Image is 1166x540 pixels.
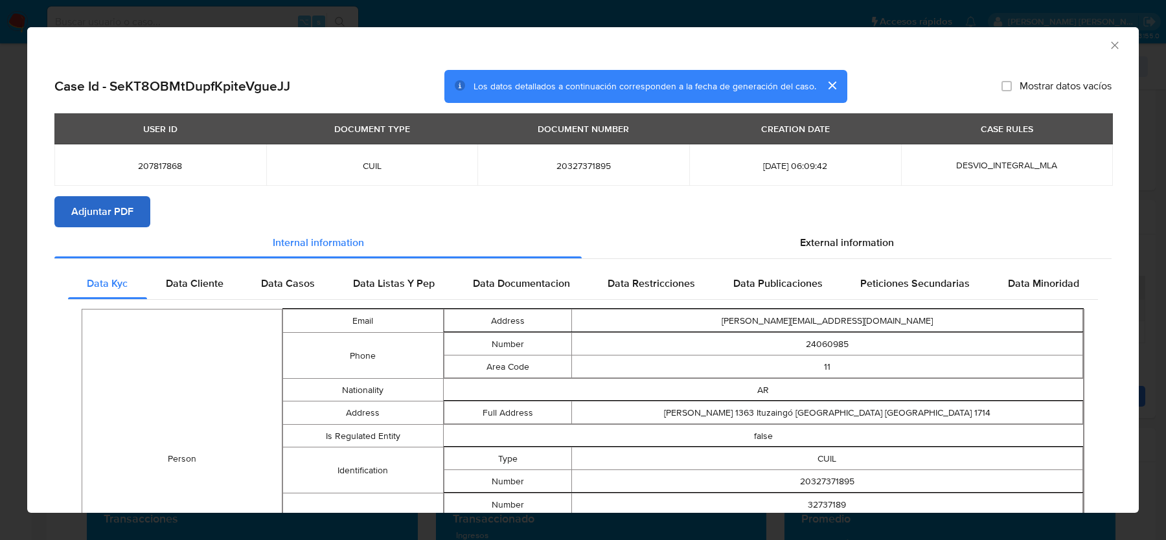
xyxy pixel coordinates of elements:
[1008,276,1079,291] span: Data Minoridad
[571,309,1082,332] td: [PERSON_NAME][EMAIL_ADDRESS][DOMAIN_NAME]
[135,118,185,140] div: USER ID
[444,493,571,516] td: Number
[571,447,1082,470] td: CUIL
[283,379,443,401] td: Nationality
[283,425,443,447] td: Is Regulated Entity
[493,160,674,172] span: 20327371895
[54,227,1112,258] div: Detailed info
[705,160,886,172] span: [DATE] 06:09:42
[261,276,315,291] span: Data Casos
[273,235,364,250] span: Internal information
[608,276,695,291] span: Data Restricciones
[353,276,435,291] span: Data Listas Y Pep
[571,355,1082,378] td: 11
[283,401,443,425] td: Address
[68,268,1098,299] div: Detailed internal info
[571,470,1082,493] td: 20327371895
[283,333,443,379] td: Phone
[733,276,823,291] span: Data Publicaciones
[816,70,847,101] button: cerrar
[282,160,463,172] span: CUIL
[973,118,1041,140] div: CASE RULES
[444,309,571,332] td: Address
[1020,80,1112,93] span: Mostrar datos vacíos
[1108,39,1120,51] button: Cerrar ventana
[166,276,223,291] span: Data Cliente
[283,493,443,539] td: Other Identifications
[54,78,290,95] h2: Case Id - SeKT8OBMtDupfKpiteVgueJJ
[54,196,150,227] button: Adjuntar PDF
[70,160,251,172] span: 207817868
[800,235,894,250] span: External information
[474,80,816,93] span: Los datos detallados a continuación corresponden a la fecha de generación del caso.
[443,379,1084,401] td: AR
[283,447,443,493] td: Identification
[530,118,637,140] div: DOCUMENT NUMBER
[753,118,838,140] div: CREATION DATE
[571,493,1082,516] td: 32737189
[571,401,1082,424] td: [PERSON_NAME] 1363 Ituzaingó [GEOGRAPHIC_DATA] [GEOGRAPHIC_DATA] 1714
[444,447,571,470] td: Type
[27,27,1139,513] div: closure-recommendation-modal
[1001,81,1012,91] input: Mostrar datos vacíos
[444,333,571,355] td: Number
[860,276,970,291] span: Peticiones Secundarias
[444,470,571,493] td: Number
[473,276,570,291] span: Data Documentacion
[444,355,571,378] td: Area Code
[443,425,1084,447] td: false
[71,197,133,226] span: Adjuntar PDF
[87,276,128,291] span: Data Kyc
[444,401,571,424] td: Full Address
[956,159,1057,172] span: DESVIO_INTEGRAL_MLA
[326,118,418,140] div: DOCUMENT TYPE
[283,309,443,333] td: Email
[571,333,1082,355] td: 24060985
